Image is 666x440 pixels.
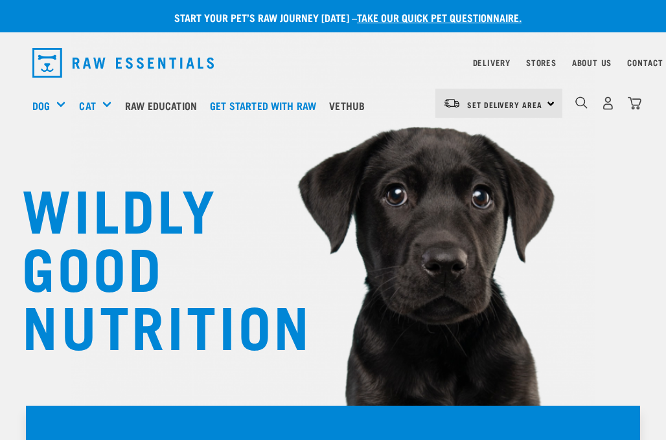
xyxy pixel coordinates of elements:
a: Dog [32,98,50,113]
img: home-icon@2x.png [628,96,641,110]
img: Raw Essentials Logo [32,48,214,78]
img: user.png [601,96,615,110]
img: van-moving.png [443,98,461,109]
nav: dropdown navigation [22,43,644,83]
a: Raw Education [122,80,207,131]
a: Get started with Raw [207,80,326,131]
h1: WILDLY GOOD NUTRITION [22,178,281,353]
a: take our quick pet questionnaire. [357,14,522,20]
a: Stores [526,60,557,65]
a: Vethub [326,80,374,131]
span: Set Delivery Area [467,102,542,107]
a: Contact [627,60,663,65]
a: About Us [572,60,612,65]
img: home-icon-1@2x.png [575,96,588,109]
a: Delivery [473,60,511,65]
a: Cat [79,98,95,113]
